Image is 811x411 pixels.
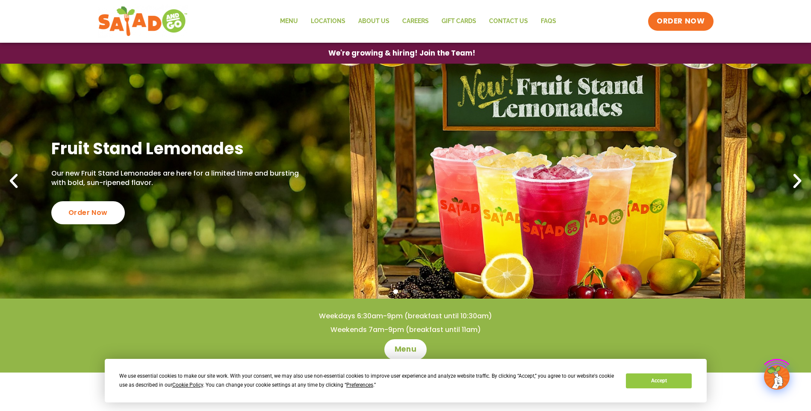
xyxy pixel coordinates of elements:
span: Go to slide 1 [393,289,398,294]
span: We're growing & hiring! Join the Team! [328,50,475,57]
span: Cookie Policy [172,382,203,388]
h2: Fruit Stand Lemonades [51,138,302,159]
a: GIFT CARDS [435,12,483,31]
span: Go to slide 3 [413,289,418,294]
a: Locations [304,12,352,31]
span: ORDER NOW [657,16,705,26]
h4: Weekdays 6:30am-9pm (breakfast until 10:30am) [17,311,794,321]
a: ORDER NOW [648,12,713,31]
p: Our new Fruit Stand Lemonades are here for a limited time and bursting with bold, sun-ripened fla... [51,169,302,188]
span: Menu [395,344,416,355]
a: Menu [274,12,304,31]
div: Cookie Consent Prompt [105,359,707,402]
nav: Menu [274,12,563,31]
a: Menu [384,339,427,360]
a: Contact Us [483,12,534,31]
a: We're growing & hiring! Join the Team! [316,43,488,63]
h4: Weekends 7am-9pm (breakfast until 11am) [17,325,794,335]
span: Go to slide 2 [403,289,408,294]
div: Order Now [51,201,125,224]
div: Previous slide [4,172,23,191]
div: Next slide [788,172,807,191]
button: Accept [626,373,692,388]
div: We use essential cookies to make our site work. With your consent, we may also use non-essential ... [119,372,616,390]
span: Preferences [346,382,373,388]
a: Careers [396,12,435,31]
a: About Us [352,12,396,31]
img: new-SAG-logo-768×292 [98,4,188,38]
a: FAQs [534,12,563,31]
